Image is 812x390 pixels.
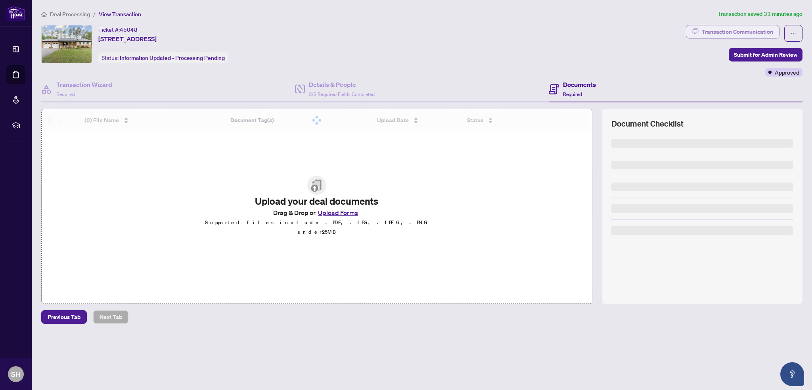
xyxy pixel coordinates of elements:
[98,52,228,63] div: Status:
[195,195,439,207] h2: Upload your deal documents
[307,176,326,195] img: File Upload
[718,10,802,19] article: Transaction saved 33 minutes ago
[729,48,802,61] button: Submit for Admin Review
[316,207,360,218] button: Upload Forms
[309,80,375,89] h4: Details & People
[41,310,87,324] button: Previous Tab
[273,207,360,218] span: Drag & Drop or
[120,54,225,61] span: Information Updated - Processing Pending
[42,25,92,63] img: IMG-40761016_1.jpg
[6,6,25,21] img: logo
[611,118,684,129] span: Document Checklist
[93,310,128,324] button: Next Tab
[702,25,773,38] div: Transaction Communication
[48,311,80,323] span: Previous Tab
[41,12,47,17] span: home
[93,10,96,19] li: /
[780,362,804,386] button: Open asap
[98,34,157,44] span: [STREET_ADDRESS]
[50,11,90,18] span: Deal Processing
[309,91,375,97] span: 3/3 Required Fields Completed
[120,26,138,33] span: 45048
[99,11,141,18] span: View Transaction
[11,369,21,380] span: SH
[791,31,796,36] span: ellipsis
[686,25,779,38] button: Transaction Communication
[56,91,75,97] span: Required
[563,91,582,97] span: Required
[775,68,799,77] span: Approved
[563,80,596,89] h4: Documents
[189,169,445,243] span: File UploadUpload your deal documentsDrag & Drop orUpload FormsSupported files include .PDF, .JPG...
[195,218,439,237] p: Supported files include .PDF, .JPG, .JPEG, .PNG under 25 MB
[98,25,138,34] div: Ticket #:
[56,80,112,89] h4: Transaction Wizard
[734,48,797,61] span: Submit for Admin Review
